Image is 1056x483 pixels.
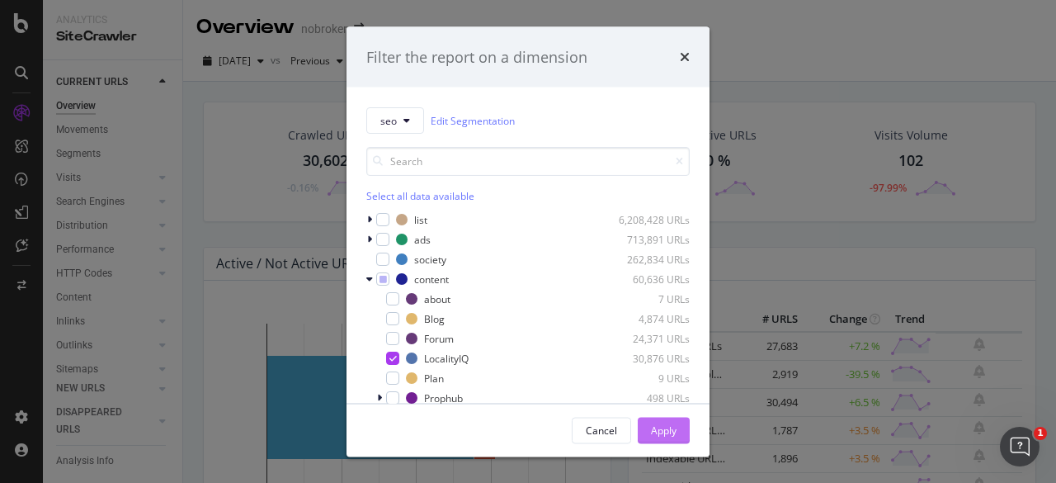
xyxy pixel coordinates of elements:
div: society [414,252,446,266]
button: Cancel [572,417,631,443]
div: 6,208,428 URLs [609,212,690,226]
div: about [424,291,450,305]
div: 30,876 URLs [609,351,690,365]
div: 262,834 URLs [609,252,690,266]
div: Apply [651,423,676,437]
div: Cancel [586,423,617,437]
div: 24,371 URLs [609,331,690,345]
div: modal [346,26,709,457]
div: Filter the report on a dimension [366,46,587,68]
div: 7 URLs [609,291,690,305]
div: Select all data available [366,189,690,203]
div: Forum [424,331,454,345]
div: times [680,46,690,68]
a: Edit Segmentation [431,111,515,129]
button: Apply [638,417,690,443]
div: content [414,272,449,286]
input: Search [366,147,690,176]
div: 4,874 URLs [609,311,690,325]
iframe: Intercom live chat [1000,427,1039,466]
div: 60,636 URLs [609,272,690,286]
div: list [414,212,427,226]
div: 9 URLs [609,371,690,385]
div: Plan [424,371,444,385]
div: 498 URLs [609,391,690,405]
div: LocalityIQ [424,351,469,365]
div: ads [414,232,431,246]
div: 713,891 URLs [609,232,690,246]
div: Prophub [424,391,463,405]
span: 1 [1034,427,1047,440]
button: seo [366,107,424,134]
div: Blog [424,311,445,325]
span: seo [380,113,397,127]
